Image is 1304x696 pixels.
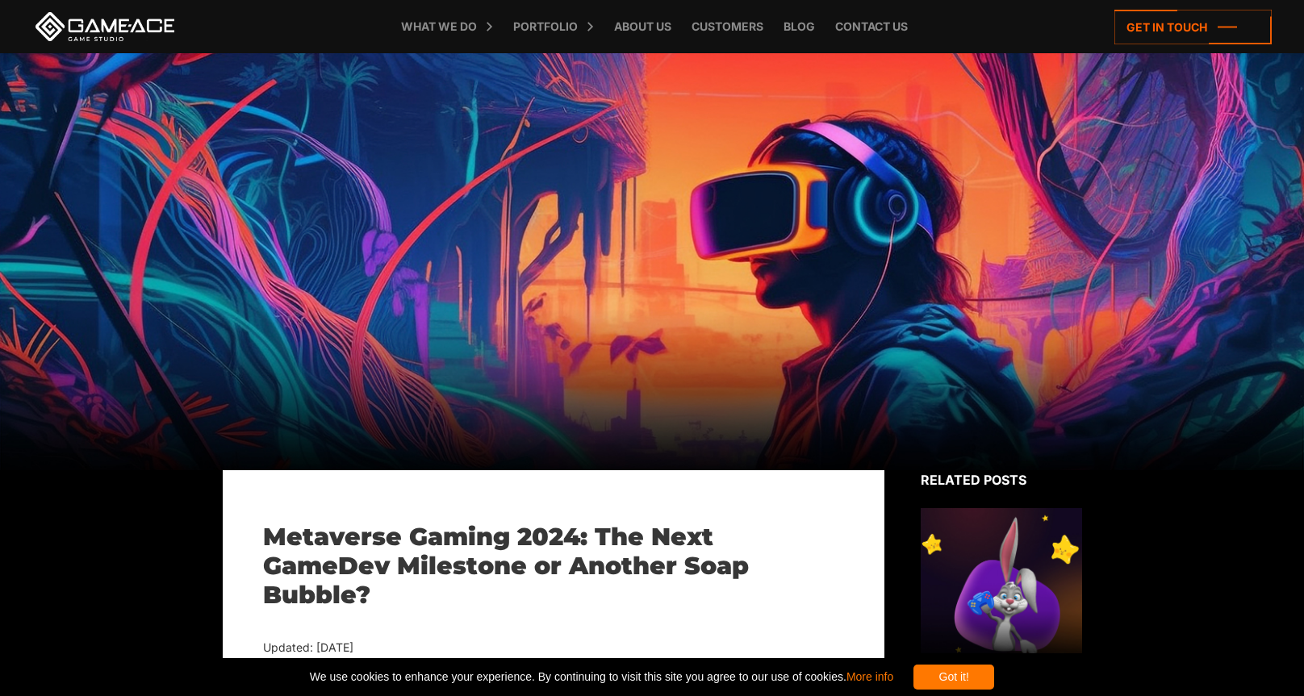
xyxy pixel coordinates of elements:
div: Updated: [DATE] [263,638,844,658]
h1: Metaverse Gaming 2024: The Next GameDev Milestone or Another Soap Bubble? [263,523,844,610]
a: The Role of AR In Games Described and Explained [921,508,1082,688]
div: Related posts [921,470,1082,490]
a: Get in touch [1114,10,1272,44]
img: Related [921,508,1082,653]
div: Got it! [913,665,994,690]
a: More info [846,670,893,683]
span: We use cookies to enhance your experience. By continuing to visit this site you agree to our use ... [310,665,893,690]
